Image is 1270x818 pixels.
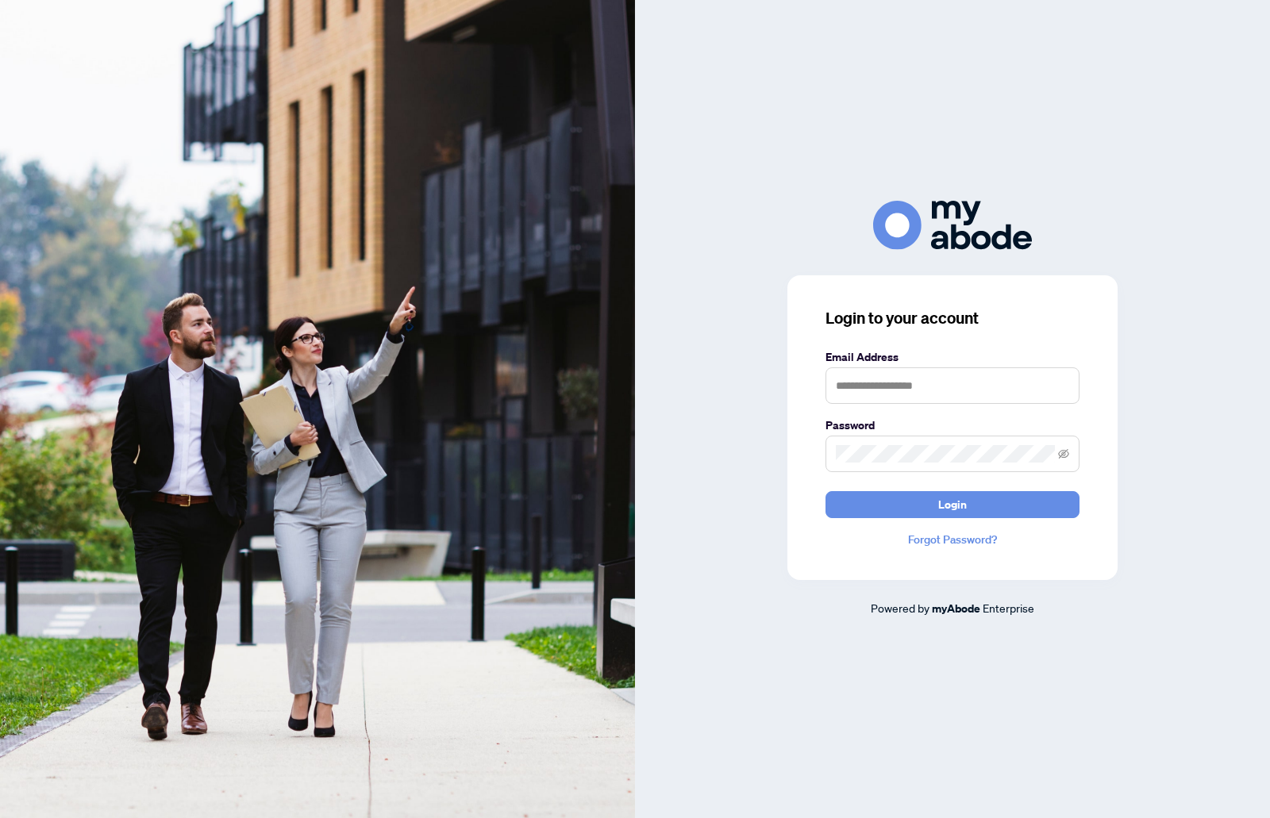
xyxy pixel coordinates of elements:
[932,600,980,617] a: myAbode
[871,601,929,615] span: Powered by
[825,307,1079,329] h3: Login to your account
[825,417,1079,434] label: Password
[873,201,1032,249] img: ma-logo
[825,348,1079,366] label: Email Address
[938,492,967,517] span: Login
[825,531,1079,548] a: Forgot Password?
[1058,448,1069,459] span: eye-invisible
[825,491,1079,518] button: Login
[983,601,1034,615] span: Enterprise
